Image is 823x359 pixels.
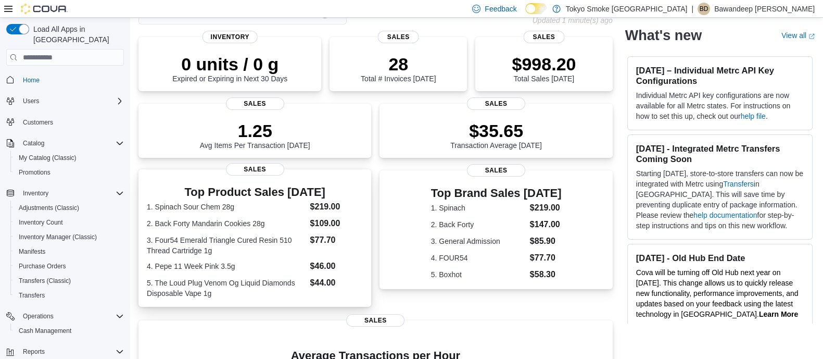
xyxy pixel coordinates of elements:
[23,97,39,105] span: Users
[19,310,58,323] button: Operations
[202,31,258,43] span: Inventory
[2,94,128,108] button: Users
[431,269,526,280] dt: 5. Boxhot
[19,310,124,323] span: Operations
[431,187,562,200] h3: Top Brand Sales [DATE]
[467,97,525,110] span: Sales
[467,164,525,177] span: Sales
[310,201,363,213] dd: $219.00
[636,168,804,231] p: Starting [DATE], store-to-store transfers can now be integrated with Metrc using in [GEOGRAPHIC_D...
[172,54,287,75] p: 0 units / 0 g
[693,211,757,219] a: help documentation
[512,54,576,83] div: Total Sales [DATE]
[19,345,124,358] span: Reports
[525,3,547,14] input: Dark Mode
[23,189,48,197] span: Inventory
[21,4,68,14] img: Cova
[15,166,124,179] span: Promotions
[431,203,526,213] dt: 1. Spinach
[19,95,124,107] span: Users
[10,151,128,165] button: My Catalog (Classic)
[310,217,363,230] dd: $109.00
[485,4,516,14] span: Feedback
[530,268,562,281] dd: $58.30
[431,236,526,246] dt: 3. General Admission
[2,344,128,359] button: Reports
[10,288,128,303] button: Transfers
[19,187,124,200] span: Inventory
[636,143,804,164] h3: [DATE] - Integrated Metrc Transfers Coming Soon
[698,3,710,15] div: Bawandeep Dhesi
[15,166,55,179] a: Promotions
[19,168,50,177] span: Promotions
[29,24,124,45] span: Load All Apps in [GEOGRAPHIC_DATA]
[23,139,44,147] span: Catalog
[2,72,128,87] button: Home
[450,120,542,150] div: Transaction Average [DATE]
[200,120,310,141] p: 1.25
[781,31,815,40] a: View allExternal link
[15,289,49,302] a: Transfers
[2,136,128,151] button: Catalog
[147,261,306,271] dt: 4. Pepe 11 Week Pink 3.5g
[19,154,77,162] span: My Catalog (Classic)
[23,118,53,127] span: Customers
[723,180,754,188] a: Transfers
[19,204,79,212] span: Adjustments (Classic)
[346,314,404,327] span: Sales
[636,253,804,263] h3: [DATE] - Old Hub End Date
[19,345,49,358] button: Reports
[15,260,70,273] a: Purchase Orders
[15,245,124,258] span: Manifests
[19,137,48,150] button: Catalog
[636,65,804,86] h3: [DATE] – Individual Metrc API Key Configurations
[625,27,702,44] h2: What's new
[15,260,124,273] span: Purchase Orders
[19,262,66,270] span: Purchase Orders
[19,277,71,285] span: Transfers (Classic)
[15,216,67,229] a: Inventory Count
[759,310,798,318] a: Learn More
[15,231,101,243] a: Inventory Manager (Classic)
[566,3,688,15] p: Tokyo Smoke [GEOGRAPHIC_DATA]
[19,247,45,256] span: Manifests
[523,31,564,43] span: Sales
[226,97,284,110] span: Sales
[10,244,128,259] button: Manifests
[530,202,562,214] dd: $219.00
[530,252,562,264] dd: $77.70
[361,54,436,83] div: Total # Invoices [DATE]
[19,218,63,227] span: Inventory Count
[530,235,562,247] dd: $85.90
[15,325,124,337] span: Cash Management
[636,268,799,318] span: Cova will be turning off Old Hub next year on [DATE]. This change allows us to quickly release ne...
[19,327,71,335] span: Cash Management
[23,76,40,84] span: Home
[808,33,815,39] svg: External link
[147,218,306,229] dt: 2. Back Forty Mandarin Cookies 28g
[15,202,124,214] span: Adjustments (Classic)
[19,116,57,129] a: Customers
[310,234,363,246] dd: $77.70
[530,218,562,231] dd: $147.00
[15,275,124,287] span: Transfers (Classic)
[200,120,310,150] div: Avg Items Per Transaction [DATE]
[361,54,436,75] p: 28
[10,230,128,244] button: Inventory Manager (Classic)
[741,112,766,120] a: help file
[19,116,124,129] span: Customers
[512,54,576,75] p: $998.20
[19,73,124,86] span: Home
[15,275,75,287] a: Transfers (Classic)
[15,289,124,302] span: Transfers
[19,187,53,200] button: Inventory
[10,201,128,215] button: Adjustments (Classic)
[714,3,815,15] p: Bawandeep [PERSON_NAME]
[19,233,97,241] span: Inventory Manager (Classic)
[147,202,306,212] dt: 1. Spinach Sour Chem 28g
[10,165,128,180] button: Promotions
[147,278,306,299] dt: 5. The Loud Plug Venom Og Liquid Diamonds Disposable Vape 1g
[525,14,526,15] span: Dark Mode
[431,219,526,230] dt: 2. Back Forty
